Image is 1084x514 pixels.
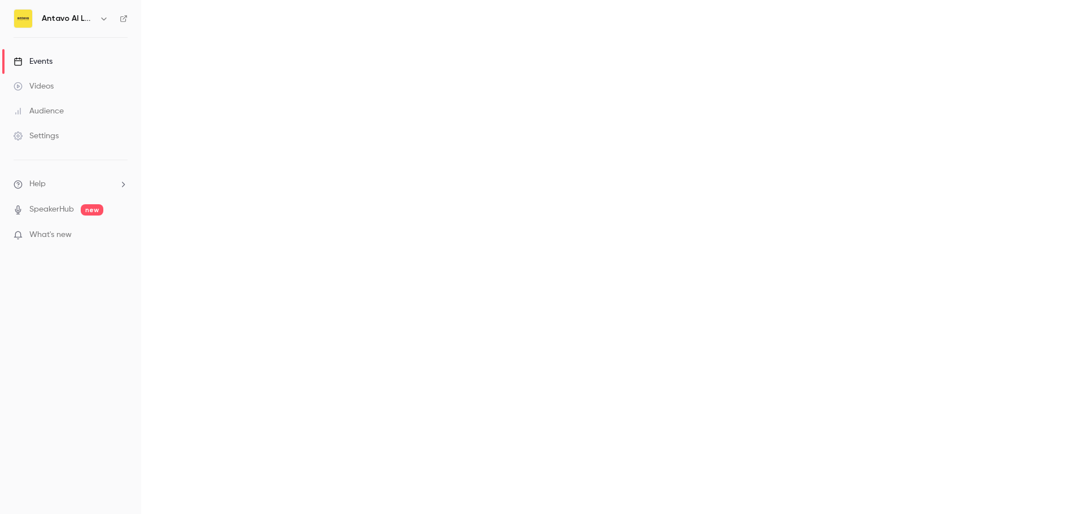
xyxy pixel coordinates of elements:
[14,56,53,67] div: Events
[81,204,103,216] span: new
[29,178,46,190] span: Help
[42,13,95,24] h6: Antavo AI Loyalty Cloud
[14,81,54,92] div: Videos
[14,130,59,142] div: Settings
[29,204,74,216] a: SpeakerHub
[14,178,128,190] li: help-dropdown-opener
[14,10,32,28] img: Antavo AI Loyalty Cloud
[14,106,64,117] div: Audience
[29,229,72,241] span: What's new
